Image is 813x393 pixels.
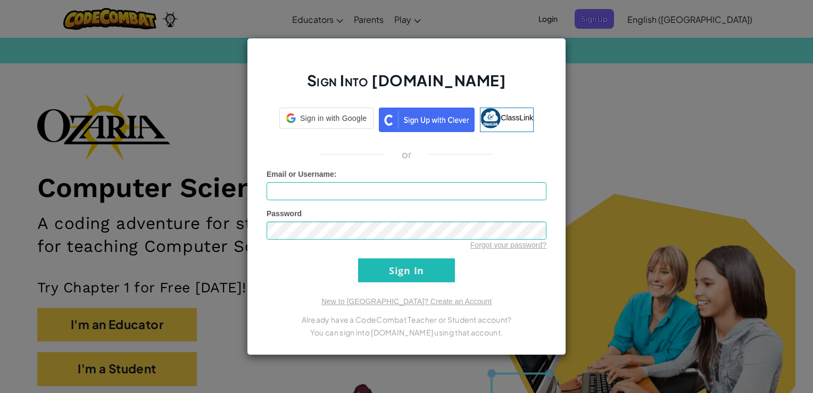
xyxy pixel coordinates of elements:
[267,326,546,339] p: You can sign into [DOMAIN_NAME] using that account.
[267,313,546,326] p: Already have a CodeCombat Teacher or Student account?
[267,70,546,101] h2: Sign Into [DOMAIN_NAME]
[501,113,533,122] span: ClassLink
[279,108,374,132] a: Sign in with Google
[267,209,302,218] span: Password
[300,113,367,124] span: Sign in with Google
[267,169,337,179] label: :
[402,148,412,161] p: or
[279,108,374,129] div: Sign in with Google
[480,108,501,128] img: classlink-logo-small.png
[321,297,492,306] a: New to [GEOGRAPHIC_DATA]? Create an Account
[267,170,334,178] span: Email or Username
[379,108,475,132] img: clever_sso_button@2x.png
[358,258,455,282] input: Sign In
[470,241,546,249] a: Forgot your password?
